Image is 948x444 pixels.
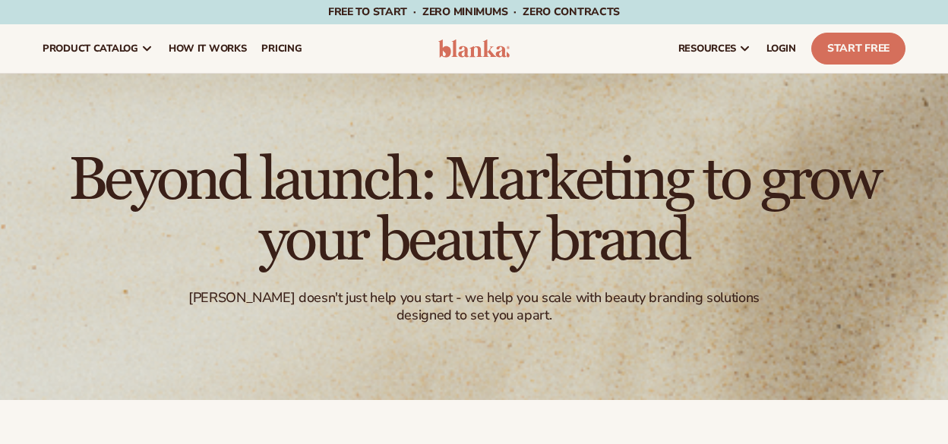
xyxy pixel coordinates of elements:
[169,43,247,55] span: How It Works
[811,33,905,65] a: Start Free
[166,289,782,325] div: [PERSON_NAME] doesn't just help you start - we help you scale with beauty branding solutions desi...
[328,5,620,19] span: Free to start · ZERO minimums · ZERO contracts
[35,24,161,73] a: product catalog
[161,24,254,73] a: How It Works
[766,43,796,55] span: LOGIN
[254,24,309,73] a: pricing
[43,43,138,55] span: product catalog
[438,39,510,58] img: logo
[261,43,302,55] span: pricing
[678,43,736,55] span: resources
[56,150,892,271] h1: Beyond launch: Marketing to grow your beauty brand
[759,24,804,73] a: LOGIN
[671,24,759,73] a: resources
